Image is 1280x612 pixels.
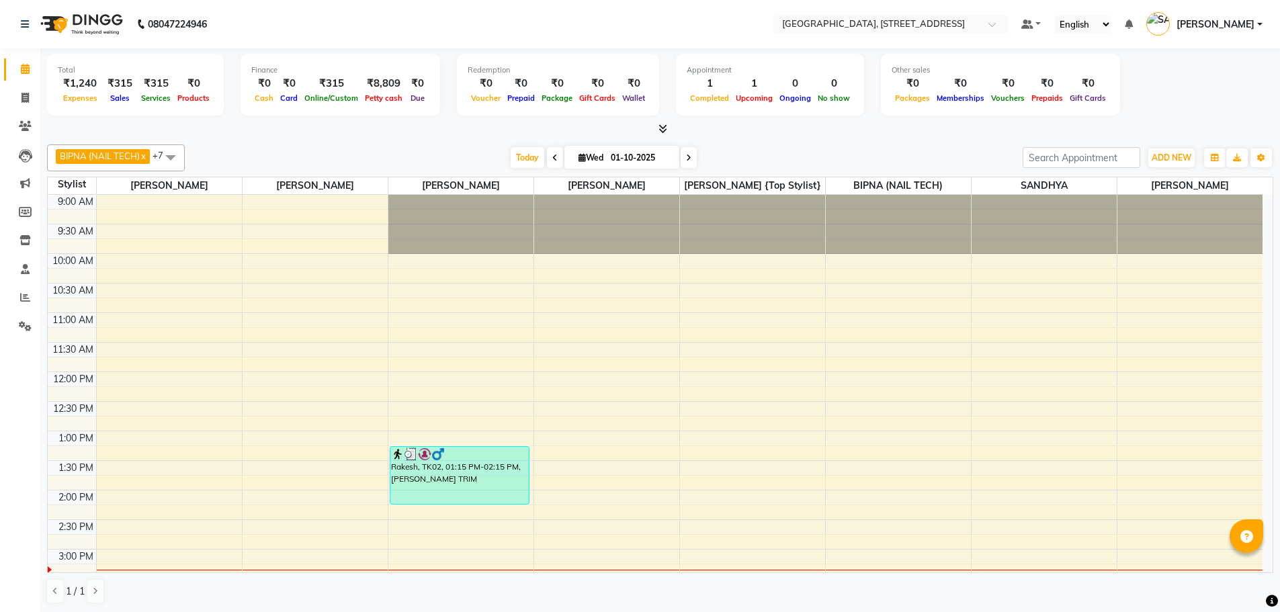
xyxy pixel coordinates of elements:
[56,490,96,505] div: 2:00 PM
[576,76,619,91] div: ₹0
[576,93,619,103] span: Gift Cards
[97,177,242,194] span: [PERSON_NAME]
[1023,147,1140,168] input: Search Appointment
[607,148,674,168] input: 2025-10-01
[58,64,213,76] div: Total
[1146,12,1170,36] img: SANJU CHHETRI
[1066,76,1109,91] div: ₹0
[66,584,85,599] span: 1 / 1
[892,93,933,103] span: Packages
[504,93,538,103] span: Prepaid
[174,93,213,103] span: Products
[680,177,825,194] span: [PERSON_NAME] {Top stylist}
[174,76,213,91] div: ₹0
[826,177,971,194] span: BIPNA (NAIL TECH)
[50,372,96,386] div: 12:00 PM
[48,177,96,191] div: Stylist
[892,64,1109,76] div: Other sales
[251,93,277,103] span: Cash
[251,76,277,91] div: ₹0
[407,93,428,103] span: Due
[534,177,679,194] span: [PERSON_NAME]
[60,150,140,161] span: BIPNA (NAIL TECH)
[390,447,529,504] div: Rakesh, TK02, 01:15 PM-02:15 PM, [PERSON_NAME] TRIM
[277,76,301,91] div: ₹0
[732,76,776,91] div: 1
[251,64,429,76] div: Finance
[468,93,504,103] span: Voucher
[153,150,173,161] span: +7
[50,254,96,268] div: 10:00 AM
[56,550,96,564] div: 3:00 PM
[575,152,607,163] span: Wed
[988,93,1028,103] span: Vouchers
[1177,17,1254,32] span: [PERSON_NAME]
[301,76,361,91] div: ₹315
[776,93,814,103] span: Ongoing
[511,147,544,168] span: Today
[468,76,504,91] div: ₹0
[34,5,126,43] img: logo
[138,76,174,91] div: ₹315
[814,93,853,103] span: No show
[301,93,361,103] span: Online/Custom
[388,177,534,194] span: [PERSON_NAME]
[1117,177,1263,194] span: [PERSON_NAME]
[361,93,406,103] span: Petty cash
[538,93,576,103] span: Package
[361,76,406,91] div: ₹8,809
[687,76,732,91] div: 1
[56,520,96,534] div: 2:30 PM
[277,93,301,103] span: Card
[933,76,988,91] div: ₹0
[140,150,146,161] a: x
[468,64,648,76] div: Redemption
[1148,148,1195,167] button: ADD NEW
[58,76,102,91] div: ₹1,240
[1028,76,1066,91] div: ₹0
[933,93,988,103] span: Memberships
[50,343,96,357] div: 11:30 AM
[892,76,933,91] div: ₹0
[1152,152,1191,163] span: ADD NEW
[148,5,207,43] b: 08047224946
[776,76,814,91] div: 0
[687,93,732,103] span: Completed
[56,461,96,475] div: 1:30 PM
[1066,93,1109,103] span: Gift Cards
[538,76,576,91] div: ₹0
[55,195,96,209] div: 9:00 AM
[988,76,1028,91] div: ₹0
[687,64,853,76] div: Appointment
[814,76,853,91] div: 0
[406,76,429,91] div: ₹0
[619,93,648,103] span: Wallet
[972,177,1117,194] span: SANDHYA
[56,431,96,445] div: 1:00 PM
[107,93,133,103] span: Sales
[50,283,96,298] div: 10:30 AM
[1028,93,1066,103] span: Prepaids
[732,93,776,103] span: Upcoming
[504,76,538,91] div: ₹0
[243,177,388,194] span: [PERSON_NAME]
[50,402,96,416] div: 12:30 PM
[138,93,174,103] span: Services
[1224,558,1267,599] iframe: chat widget
[60,93,101,103] span: Expenses
[102,76,138,91] div: ₹315
[619,76,648,91] div: ₹0
[55,224,96,238] div: 9:30 AM
[50,313,96,327] div: 11:00 AM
